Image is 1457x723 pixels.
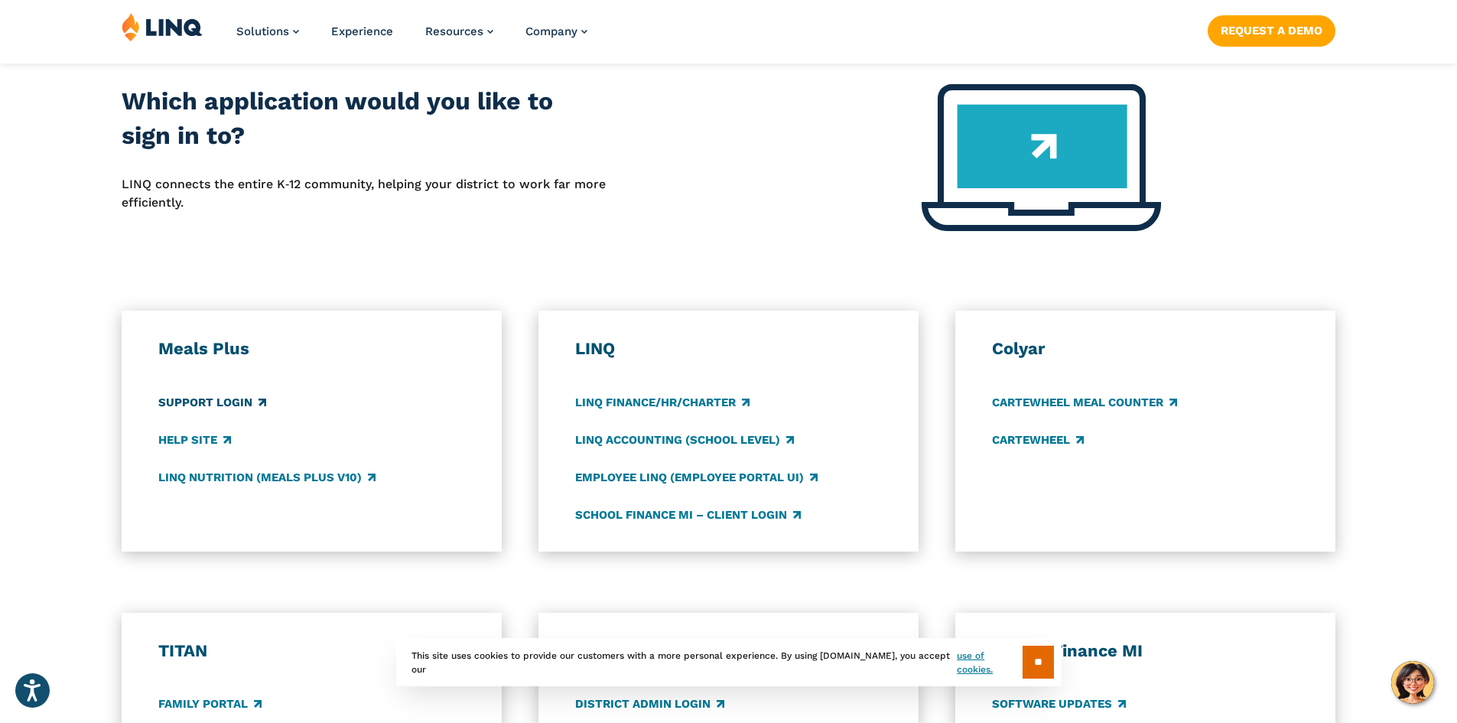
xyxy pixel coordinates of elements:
[158,432,231,448] a: Help Site
[158,640,466,662] h3: TITAN
[158,394,266,411] a: Support Login
[575,338,883,360] h3: LINQ
[992,640,1299,662] h3: School Finance MI
[575,469,818,486] a: Employee LINQ (Employee Portal UI)
[957,649,1022,676] a: use of cookies.
[992,394,1177,411] a: CARTEWHEEL Meal Counter
[158,469,376,486] a: LINQ Nutrition (Meals Plus v10)
[425,24,483,38] span: Resources
[236,24,289,38] span: Solutions
[1208,12,1335,46] nav: Button Navigation
[1391,661,1434,704] button: Hello, have a question? Let’s chat.
[575,506,801,523] a: School Finance MI – Client Login
[992,338,1299,360] h3: Colyar
[122,12,203,41] img: LINQ | K‑12 Software
[575,394,750,411] a: LINQ Finance/HR/Charter
[236,12,587,63] nav: Primary Navigation
[425,24,493,38] a: Resources
[331,24,393,38] a: Experience
[158,338,466,360] h3: Meals Plus
[236,24,299,38] a: Solutions
[122,175,607,213] p: LINQ connects the entire K‑12 community, helping your district to work far more efficiently.
[525,24,587,38] a: Company
[525,24,577,38] span: Company
[1208,15,1335,46] a: Request a Demo
[575,432,794,448] a: LINQ Accounting (school level)
[992,432,1084,448] a: CARTEWHEEL
[396,638,1062,686] div: This site uses cookies to provide our customers with a more personal experience. By using [DOMAIN...
[122,84,607,154] h2: Which application would you like to sign in to?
